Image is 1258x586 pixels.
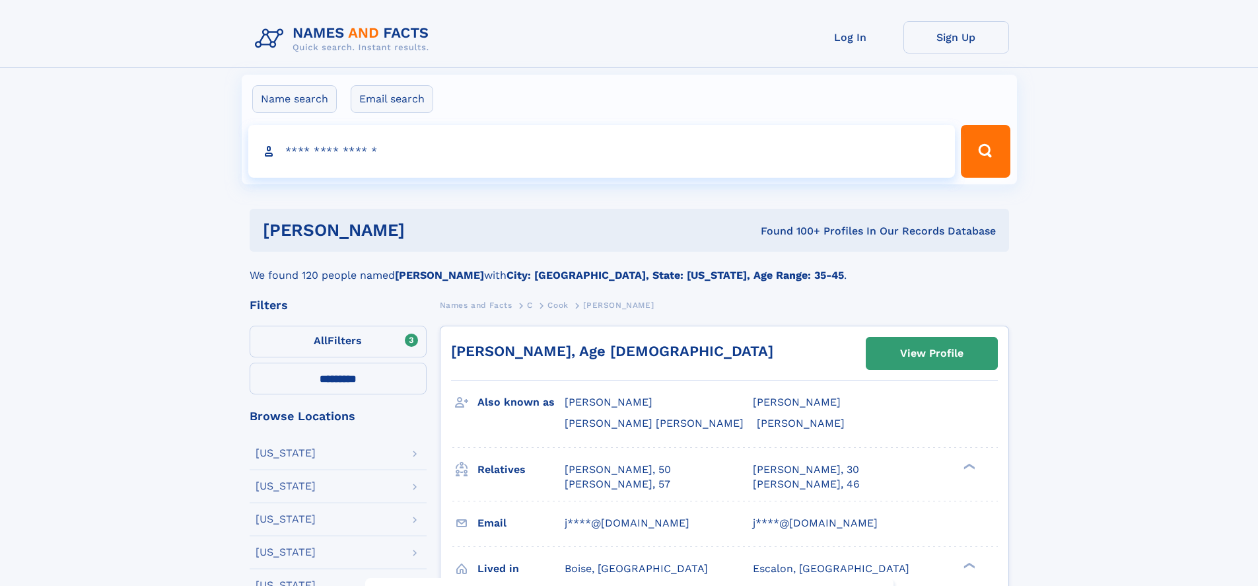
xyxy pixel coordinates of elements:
input: search input [248,125,956,178]
div: Browse Locations [250,410,427,422]
label: Name search [252,85,337,113]
span: Escalon, [GEOGRAPHIC_DATA] [753,562,909,575]
span: [PERSON_NAME] [583,301,654,310]
h3: Lived in [477,558,565,580]
span: [PERSON_NAME] [753,396,841,408]
span: Boise, [GEOGRAPHIC_DATA] [565,562,708,575]
div: We found 120 people named with . [250,252,1009,283]
div: [US_STATE] [256,448,316,458]
label: Email search [351,85,433,113]
div: Filters [250,299,427,311]
img: Logo Names and Facts [250,21,440,57]
a: C [527,297,533,313]
h3: Email [477,512,565,534]
span: C [527,301,533,310]
a: Log In [798,21,903,54]
b: City: [GEOGRAPHIC_DATA], State: [US_STATE], Age Range: 35-45 [507,269,844,281]
a: [PERSON_NAME], 57 [565,477,670,492]
button: Search Button [961,125,1010,178]
div: ❯ [960,462,976,470]
h3: Also known as [477,391,565,414]
span: [PERSON_NAME] [757,417,845,429]
div: Found 100+ Profiles In Our Records Database [582,224,996,238]
a: Names and Facts [440,297,512,313]
a: Sign Up [903,21,1009,54]
span: All [314,334,328,347]
div: ❯ [960,561,976,569]
span: [PERSON_NAME] [565,396,652,408]
h3: Relatives [477,458,565,481]
span: [PERSON_NAME] [PERSON_NAME] [565,417,744,429]
a: View Profile [866,338,997,369]
div: [US_STATE] [256,481,316,492]
div: View Profile [900,338,963,369]
a: Cook [547,297,568,313]
span: Cook [547,301,568,310]
b: [PERSON_NAME] [395,269,484,281]
label: Filters [250,326,427,357]
a: [PERSON_NAME], 30 [753,462,859,477]
a: [PERSON_NAME], Age [DEMOGRAPHIC_DATA] [451,343,773,359]
div: [US_STATE] [256,514,316,525]
div: [US_STATE] [256,547,316,558]
a: [PERSON_NAME], 50 [565,462,671,477]
h1: [PERSON_NAME] [263,222,583,238]
a: [PERSON_NAME], 46 [753,477,860,492]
